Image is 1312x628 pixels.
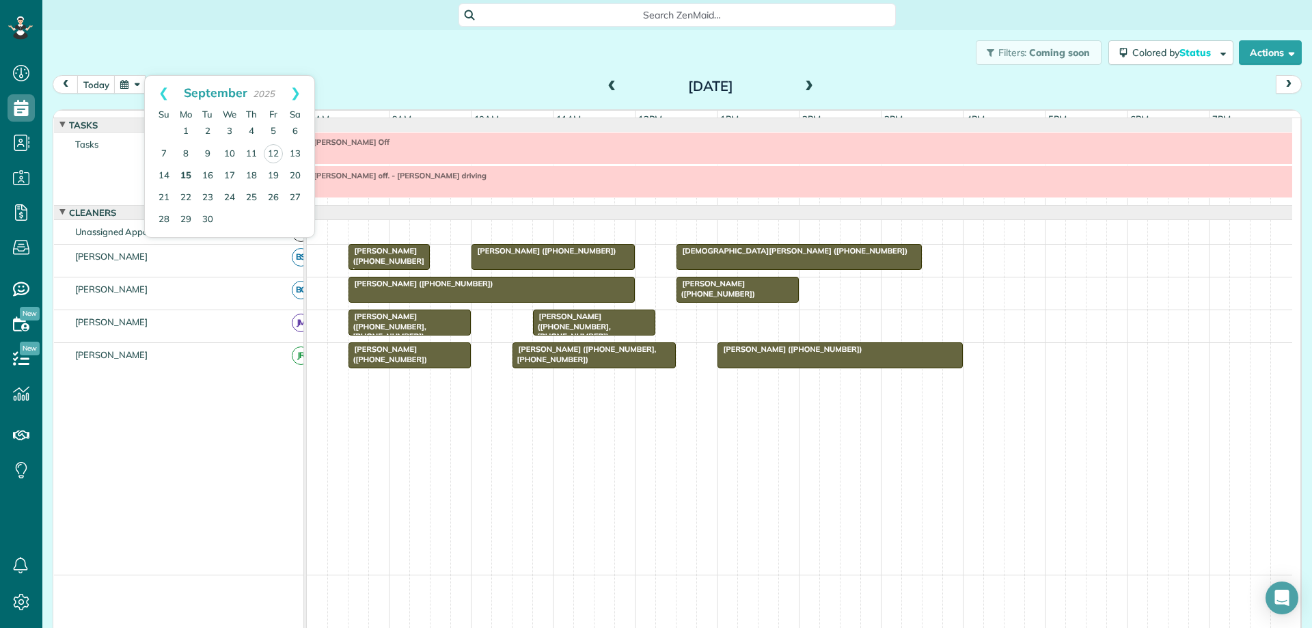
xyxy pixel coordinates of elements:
a: 2 [197,121,219,143]
span: Filters: [998,46,1027,59]
span: JR [292,346,310,365]
span: Saturday [290,109,301,120]
button: prev [53,75,79,94]
a: 30 [197,209,219,231]
span: Monday [180,109,192,120]
a: 9 [197,144,219,165]
span: [PERSON_NAME] [72,316,151,327]
span: Status [1179,46,1213,59]
a: 16 [197,165,219,187]
span: September [184,85,247,100]
span: 4pm [963,113,987,124]
a: 28 [153,209,175,231]
a: 29 [175,209,197,231]
span: 6pm [1127,113,1151,124]
a: 6 [284,121,306,143]
a: 25 [241,187,262,209]
span: [PERSON_NAME] ([PHONE_NUMBER], [PHONE_NUMBER]) [348,312,426,341]
a: Prev [145,76,182,110]
a: 15 [175,165,197,187]
span: [PERSON_NAME] ([PHONE_NUMBER]) [348,246,424,275]
span: 2pm [799,113,823,124]
span: [PERSON_NAME] ([PHONE_NUMBER]) [717,344,863,354]
span: 10am [471,113,502,124]
a: 11 [241,144,262,165]
span: 5pm [1045,113,1069,124]
span: Wednesday [223,109,236,120]
span: 2025 [253,88,275,99]
span: [PERSON_NAME] ([PHONE_NUMBER]) [676,279,756,298]
div: Open Intercom Messenger [1266,582,1298,614]
span: [DEMOGRAPHIC_DATA][PERSON_NAME] ([PHONE_NUMBER]) [676,246,909,256]
button: Actions [1239,40,1302,65]
button: today [77,75,115,94]
span: [PERSON_NAME] off. - [PERSON_NAME] driving [307,171,487,180]
span: [PERSON_NAME] [72,284,151,295]
span: [PERSON_NAME] ([PHONE_NUMBER], [PHONE_NUMBER]) [512,344,657,364]
a: 19 [262,165,284,187]
span: New [20,342,40,355]
span: [PERSON_NAME] ([PHONE_NUMBER]) [348,279,494,288]
span: Colored by [1132,46,1216,59]
span: BC [292,281,310,299]
a: 26 [262,187,284,209]
span: Tasks [72,139,101,150]
span: New [20,307,40,320]
button: next [1276,75,1302,94]
a: 14 [153,165,175,187]
span: [PERSON_NAME] [72,349,151,360]
a: 21 [153,187,175,209]
button: Colored byStatus [1108,40,1233,65]
span: [PERSON_NAME] Off [307,137,390,147]
span: [PERSON_NAME] ([PHONE_NUMBER], [PHONE_NUMBER]) [532,312,611,341]
a: 27 [284,187,306,209]
a: 22 [175,187,197,209]
span: JM [292,314,310,332]
a: 18 [241,165,262,187]
span: Unassigned Appointments [72,226,187,237]
span: [PERSON_NAME] ([PHONE_NUMBER]) [348,344,428,364]
a: 8 [175,144,197,165]
span: Thursday [246,109,257,120]
span: Friday [269,109,277,120]
a: 1 [175,121,197,143]
a: 24 [219,187,241,209]
a: 4 [241,121,262,143]
a: 23 [197,187,219,209]
h2: [DATE] [625,79,796,94]
span: Sunday [159,109,169,120]
a: 10 [219,144,241,165]
span: 1pm [717,113,741,124]
span: Tuesday [202,109,213,120]
span: Cleaners [66,207,119,218]
span: Coming soon [1029,46,1091,59]
span: [PERSON_NAME] [72,251,151,262]
a: 13 [284,144,306,165]
span: 8am [307,113,332,124]
a: 3 [219,121,241,143]
a: 20 [284,165,306,187]
span: 7pm [1209,113,1233,124]
span: 9am [389,113,415,124]
span: BS [292,248,310,267]
span: 11am [553,113,584,124]
a: 7 [153,144,175,165]
span: 12pm [635,113,665,124]
a: 17 [219,165,241,187]
a: Next [277,76,314,110]
a: 12 [264,144,283,163]
span: [PERSON_NAME] ([PHONE_NUMBER]) [471,246,617,256]
a: 5 [262,121,284,143]
span: Tasks [66,120,100,131]
span: 3pm [881,113,905,124]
